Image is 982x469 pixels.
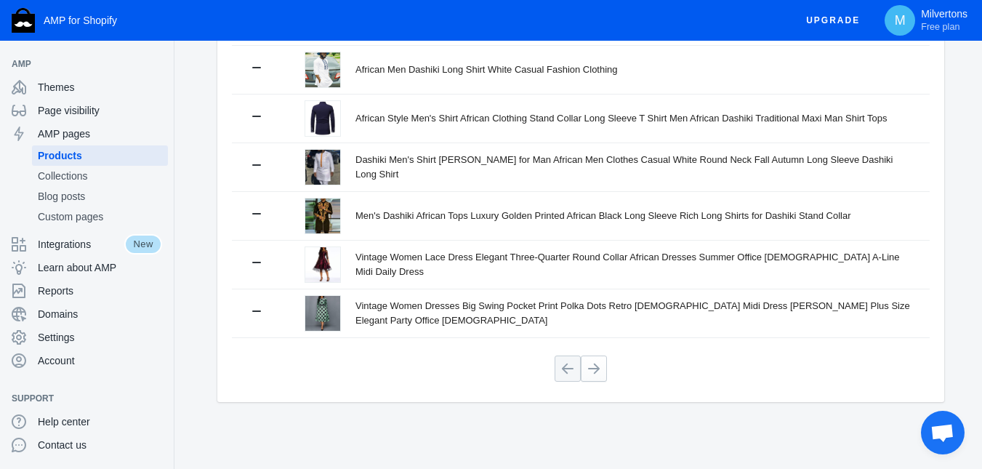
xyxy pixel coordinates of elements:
[794,7,872,34] button: Upgrade
[7,12,129,22] a: Help center
[305,150,340,185] img: dashiki-mens-shirt-bazin-rich-for-man-african-men-clothes-casual-white-round-neck-fall-autumn-lon...
[6,326,168,349] a: Settings
[921,21,959,33] span: Free plan
[921,411,965,454] div: Open chat
[38,330,162,345] span: Settings
[305,247,340,282] img: vintage-women-lace-dress-elegant-three-quarter-round-collar-african-dresses-summer-office-lady-a-...
[38,353,162,368] span: Account
[158,382,284,425] p: All the most common questions about AMP for Shopify
[806,7,860,33] span: Upgrade
[7,183,133,195] h2: Getting Started
[6,302,168,326] a: Domains
[7,84,283,103] h1: AMP
[355,299,912,327] div: Vintage Women Dresses Big Swing Pocket Print Polka Dots Retro [DEMOGRAPHIC_DATA] Midi Dress [PERS...
[355,111,912,126] div: African Style Men's Shirt African Clothing Stand Collar Long Sleeve T Shirt Men African Dashiki T...
[148,61,171,67] button: Add a sales channel
[44,15,117,26] span: AMP for Shopify
[6,349,168,372] a: Account
[38,414,162,429] span: Help center
[12,8,35,33] img: Shop Sheriff Logo
[38,169,162,183] span: Collections
[305,101,340,136] img: african-style-mens-shirt-african-clothing-stand-collar-long-sleeve-t-shirt-men-african-dashiki-tr...
[32,207,168,227] a: Custom pages
[32,186,168,207] a: Blog posts
[38,237,124,252] span: Integrations
[158,183,284,207] h2: Installation Troubleshooting
[7,199,133,227] p: Getting started with AMP for Shopify
[139,9,186,25] span: Help center
[158,353,284,378] h2: Frequently Asked Questions
[38,127,162,141] span: AMP pages
[6,279,168,302] a: Reports
[158,211,284,267] p: Help troubleshooting common issues when setting up AMP pages on Shopify
[6,76,168,99] a: Themes
[6,99,168,122] a: Page visibility
[32,166,168,186] a: Collections
[38,209,162,224] span: Custom pages
[38,438,162,452] span: Contact us
[151,137,291,294] a: Installation Troubleshooting Help troubleshooting common issues when setting up AMP pages on Shopify
[38,148,162,163] span: Products
[7,12,129,22] img: logo-long_333x28.png
[355,153,912,181] div: Dashiki Men's Shirt [PERSON_NAME] for Man African Men Clothes Casual White Round Neck Fall Autumn...
[305,296,340,331] img: vintage-women-dresses-big-swing-pocket-print-polka-dots-retro-female-midi-dress-summer-sweet-plus...
[355,250,912,278] div: Vintage Women Lace Dress Elegant Three-Quarter Round Collar African Dresses Summer Office [DEMOGR...
[355,209,912,223] div: Men's Dashiki African Tops Luxury Golden Printed African Black Long Sleeve Rich Long Shirts for D...
[305,52,340,87] img: african-men-dashiki-long-shirt-white-casual-fashion-africa-clothes-traditional-rich-bazin-tops-bi...
[124,234,162,254] span: New
[38,103,162,118] span: Page visibility
[305,199,340,233] img: mens-dashiki-african-tops-luxury-golden-printed-african-black-long-sleeve-rich-long-shirts-for-da...
[32,145,168,166] a: Products
[6,433,168,457] a: Contact us
[921,8,967,33] p: Milvertons
[38,260,162,275] span: Learn about AMP
[7,33,283,63] input: Search the Knowledge Base
[151,308,291,451] a: Frequently Asked Questions All the most common questions about AMP for Shopify
[7,353,133,366] h2: Product Reviews
[12,391,148,406] span: Support
[7,111,283,121] h3: How to use AMP for Shopify
[38,307,162,321] span: Domains
[6,256,168,279] a: Learn about AMP
[6,233,168,256] a: IntegrationsNew
[893,13,907,28] span: M
[38,284,162,298] span: Reports
[12,57,148,71] span: AMP
[38,189,162,204] span: Blog posts
[38,80,162,95] span: Themes
[6,122,168,145] a: AMP pages
[355,63,912,77] div: African Men Dashiki Long Shirt White Casual Fashion Clothing
[7,370,133,398] p: Add product reviews to AMP pages on Shopify
[148,396,171,401] button: Add a sales channel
